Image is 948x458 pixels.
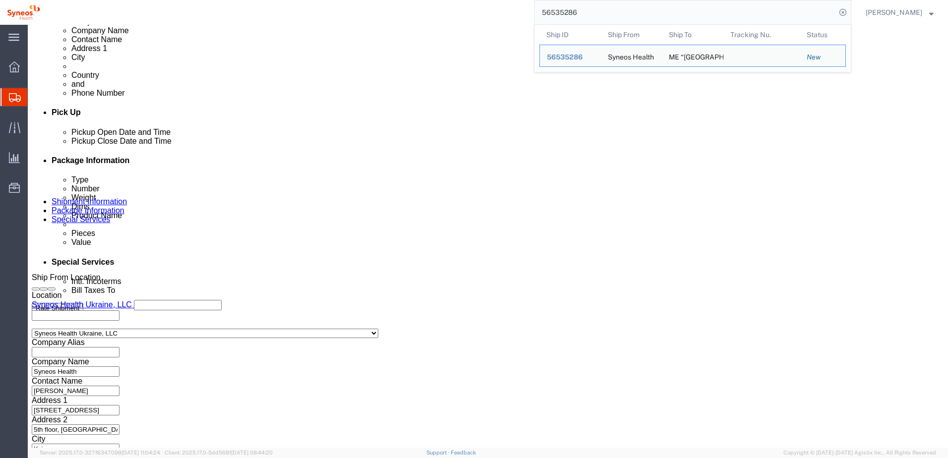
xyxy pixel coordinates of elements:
[807,52,838,62] div: New
[783,449,936,457] span: Copyright © [DATE]-[DATE] Agistix Inc., All Rights Reserved
[40,450,160,456] span: Server: 2025.17.0-327f6347098
[865,6,934,18] button: [PERSON_NAME]
[165,450,273,456] span: Client: 2025.17.0-5dd568f
[608,45,654,66] div: Syneos Health
[866,7,922,18] span: Natan Tateishi
[121,450,160,456] span: [DATE] 11:04:24
[723,25,800,45] th: Tracking Nu.
[662,25,723,45] th: Ship To
[800,25,846,45] th: Status
[231,450,273,456] span: [DATE] 08:44:20
[28,25,948,448] iframe: FS Legacy Container
[539,25,851,72] table: Search Results
[426,450,451,456] a: Support
[547,53,583,61] span: 56535286
[451,450,476,456] a: Feedback
[601,25,662,45] th: Ship From
[669,45,716,66] div: ME “Volyn Regional Clinical Hospital” Volyn Regional Council
[7,5,40,20] img: logo
[539,25,601,45] th: Ship ID
[547,52,594,62] div: 56535286
[534,0,836,24] input: Search for shipment number, reference number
